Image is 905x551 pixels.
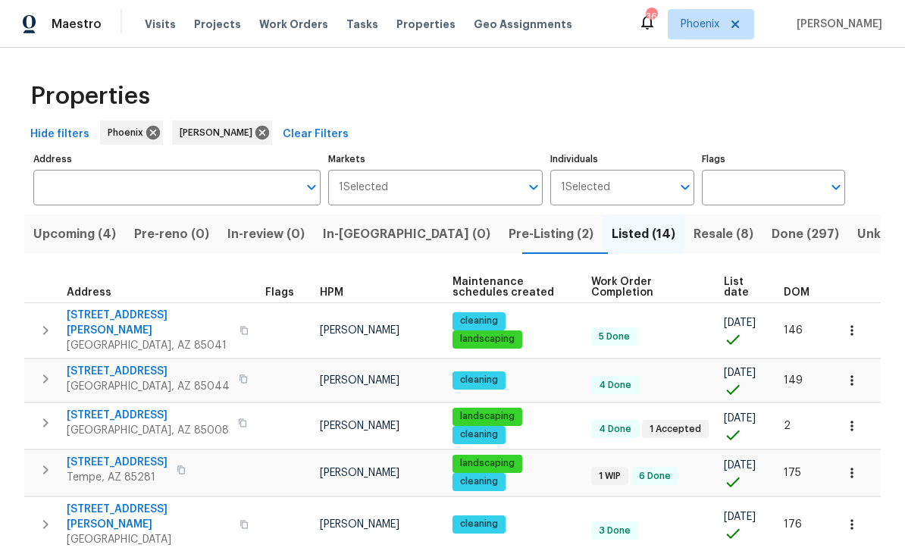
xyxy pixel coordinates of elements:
[454,518,504,531] span: cleaning
[33,224,116,245] span: Upcoming (4)
[591,277,699,298] span: Work Order Completion
[454,428,504,441] span: cleaning
[320,468,399,478] span: [PERSON_NAME]
[67,287,111,298] span: Address
[633,470,677,483] span: 6 Done
[67,338,230,353] span: [GEOGRAPHIC_DATA], AZ 85041
[593,470,627,483] span: 1 WIP
[509,224,593,245] span: Pre-Listing (2)
[320,325,399,336] span: [PERSON_NAME]
[67,408,229,423] span: [STREET_ADDRESS]
[561,181,610,194] span: 1 Selected
[784,468,801,478] span: 175
[694,224,753,245] span: Resale (8)
[30,89,150,104] span: Properties
[784,519,802,530] span: 176
[724,318,756,328] span: [DATE]
[320,519,399,530] span: [PERSON_NAME]
[277,121,355,149] button: Clear Filters
[328,155,543,164] label: Markets
[108,125,149,140] span: Phoenix
[593,379,637,392] span: 4 Done
[100,121,163,145] div: Phoenix
[301,177,322,198] button: Open
[194,17,241,32] span: Projects
[825,177,847,198] button: Open
[523,177,544,198] button: Open
[474,17,572,32] span: Geo Assignments
[724,512,756,522] span: [DATE]
[784,421,791,431] span: 2
[346,19,378,30] span: Tasks
[283,125,349,144] span: Clear Filters
[320,287,343,298] span: HPM
[33,155,321,164] label: Address
[67,502,230,532] span: [STREET_ADDRESS][PERSON_NAME]
[67,532,230,547] span: [GEOGRAPHIC_DATA]
[227,224,305,245] span: In-review (0)
[134,224,209,245] span: Pre-reno (0)
[67,470,168,485] span: Tempe, AZ 85281
[320,375,399,386] span: [PERSON_NAME]
[454,475,504,488] span: cleaning
[323,224,490,245] span: In-[GEOGRAPHIC_DATA] (0)
[145,17,176,32] span: Visits
[396,17,456,32] span: Properties
[724,368,756,378] span: [DATE]
[454,333,521,346] span: landscaping
[52,17,102,32] span: Maestro
[67,455,168,470] span: [STREET_ADDRESS]
[681,17,719,32] span: Phoenix
[784,325,803,336] span: 146
[702,155,845,164] label: Flags
[454,374,504,387] span: cleaning
[593,524,637,537] span: 3 Done
[454,457,521,470] span: landscaping
[612,224,675,245] span: Listed (14)
[67,379,230,394] span: [GEOGRAPHIC_DATA], AZ 85044
[644,423,707,436] span: 1 Accepted
[24,121,96,149] button: Hide filters
[454,315,504,327] span: cleaning
[320,421,399,431] span: [PERSON_NAME]
[593,423,637,436] span: 4 Done
[67,423,229,438] span: [GEOGRAPHIC_DATA], AZ 85008
[724,277,758,298] span: List date
[265,287,294,298] span: Flags
[454,410,521,423] span: landscaping
[339,181,388,194] span: 1 Selected
[724,460,756,471] span: [DATE]
[180,125,258,140] span: [PERSON_NAME]
[550,155,694,164] label: Individuals
[784,287,809,298] span: DOM
[772,224,839,245] span: Done (297)
[646,9,656,24] div: 36
[452,277,565,298] span: Maintenance schedules created
[30,125,89,144] span: Hide filters
[791,17,882,32] span: [PERSON_NAME]
[172,121,272,145] div: [PERSON_NAME]
[675,177,696,198] button: Open
[593,330,636,343] span: 5 Done
[259,17,328,32] span: Work Orders
[67,364,230,379] span: [STREET_ADDRESS]
[67,308,230,338] span: [STREET_ADDRESS][PERSON_NAME]
[724,413,756,424] span: [DATE]
[784,375,803,386] span: 149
